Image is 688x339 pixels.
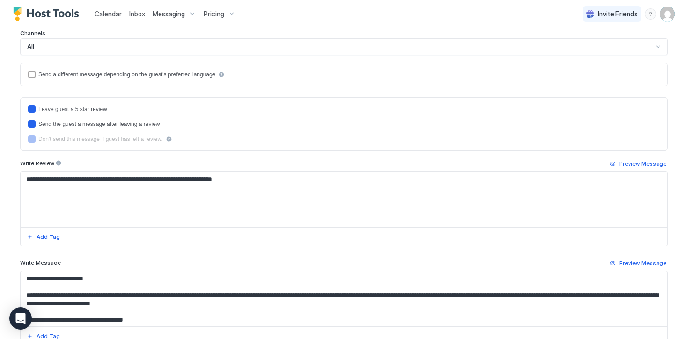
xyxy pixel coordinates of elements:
span: Pricing [204,10,224,18]
div: User profile [660,7,675,22]
div: Leave guest a 5 star review [38,106,107,112]
span: Inbox [129,10,145,18]
div: Open Intercom Messenger [9,307,32,330]
div: menu [645,8,656,20]
div: Preview Message [619,259,666,267]
button: Add Tag [26,231,61,243]
span: Invite Friends [598,10,637,18]
div: Add Tag [37,233,60,241]
div: Send the guest a message after leaving a review [38,121,160,127]
a: Calendar [95,9,122,19]
span: Write Message [20,259,61,266]
span: Write Review [20,160,54,167]
div: Preview Message [619,160,666,168]
textarea: Input Field [21,172,667,227]
textarea: Input Field [21,271,667,326]
span: Calendar [95,10,122,18]
a: Host Tools Logo [13,7,83,21]
div: disableMessageAfterReview [28,135,660,143]
span: Channels [20,29,45,37]
div: sendMessageAfterLeavingReview [28,120,660,128]
button: Preview Message [608,158,668,169]
div: Don't send this message if guest has left a review. [38,136,163,142]
a: Inbox [129,9,145,19]
span: Messaging [153,10,185,18]
div: languagesEnabled [28,71,660,78]
span: All [27,43,34,51]
div: reviewEnabled [28,105,660,113]
button: Preview Message [608,258,668,269]
div: Send a different message depending on the guest's preferred language [38,71,215,78]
